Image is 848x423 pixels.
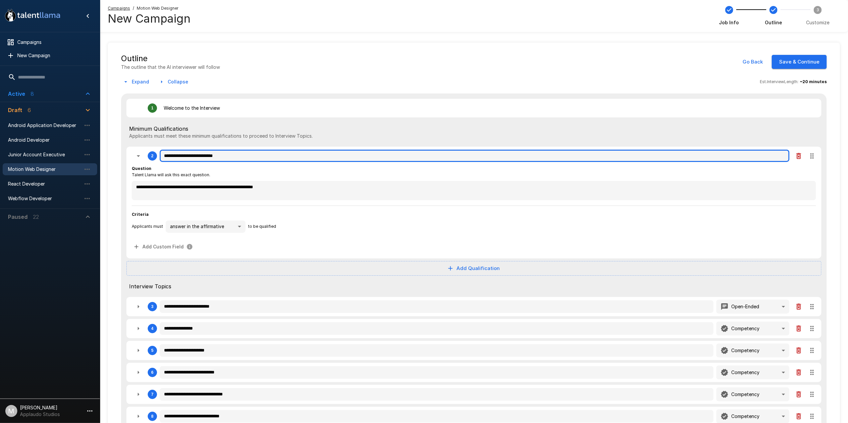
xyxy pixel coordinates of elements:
span: Motion Web Designer [137,5,178,12]
div: 7 [151,392,154,397]
div: 3 [126,297,821,316]
p: Open-Ended [731,303,759,310]
button: Save & Continue [772,55,827,69]
span: Minimum Qualifications [129,125,819,133]
div: 2 [151,154,154,158]
span: Job Info [719,19,739,26]
h4: New Campaign [108,12,191,26]
p: Competency [731,369,760,376]
span: Customize [806,19,829,26]
p: Competency [731,347,760,354]
div: 1 [151,106,154,110]
button: Expand [121,76,152,88]
span: Talent Llama will ask this exact question. [132,172,210,178]
button: Add Qualification [126,261,821,276]
p: Applicants must meet these minimum qualifications to proceed to Interview Topics. [129,133,819,139]
span: Outline [765,19,782,26]
button: Add Custom Field [132,241,196,253]
div: 7 [126,385,821,404]
span: Est. Interview Length: [760,78,798,85]
p: Welcome to the Interview [164,105,220,111]
div: 4 [151,326,154,331]
b: ~ 20 minutes [800,79,827,84]
div: 6 [126,363,821,382]
button: Go Back [739,55,766,69]
div: 8 [151,414,154,419]
div: answer in the affirmative [166,220,246,233]
b: Criteria [132,212,149,217]
text: 3 [816,7,819,12]
div: 3 [151,304,154,309]
p: The outline that the AI interviewer will follow [121,64,220,70]
span: to be qualified [248,223,276,230]
div: 5 [151,348,154,353]
div: 6 [151,370,154,375]
p: Competency [731,325,760,332]
span: Custom fields allow you to automatically extract specific data from candidate responses. [132,241,196,253]
p: Competency [731,391,760,398]
u: Campaigns [108,6,130,11]
h5: Outline [121,53,220,64]
p: Competency [731,413,760,420]
b: Question [132,166,151,171]
span: Interview Topics [129,282,819,290]
button: Collapse [157,76,191,88]
div: 4 [126,319,821,338]
span: / [133,5,134,12]
span: Applicants must [132,223,163,230]
div: 5 [126,341,821,360]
